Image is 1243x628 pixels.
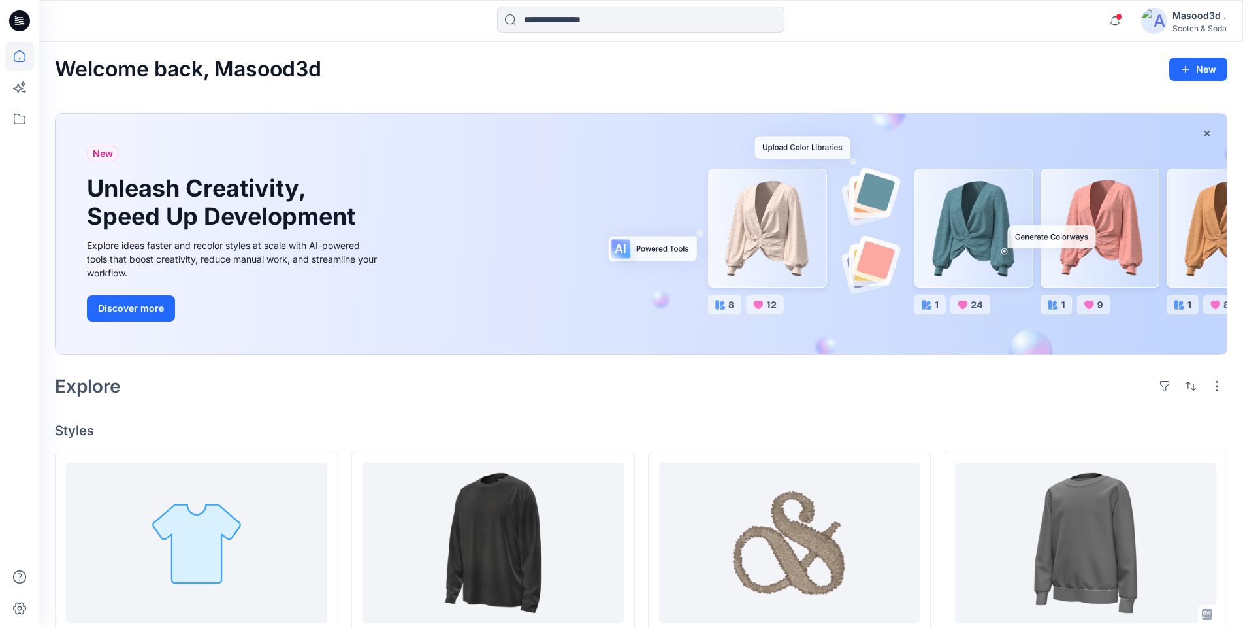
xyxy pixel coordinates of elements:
a: B40-REG-SETIN-CNECK-FG-V2-0 [955,463,1216,623]
h4: Styles [55,423,1227,438]
span: New [93,146,113,161]
button: New [1169,58,1227,81]
h2: Welcome back, Masood3d [55,58,321,82]
div: Scotch & Soda [1172,24,1227,33]
div: Masood3d . [1172,8,1227,24]
button: Discover more [87,295,175,322]
a: & EMBROIDERY [659,463,920,623]
a: MAS- 184862 SWEATSHORTS [66,463,327,623]
a: Discover more [87,295,381,322]
h2: Explore [55,376,121,397]
a: MENS GD T-SHIRT LS [363,463,624,623]
img: avatar [1141,8,1167,34]
div: Explore ideas faster and recolor styles at scale with AI-powered tools that boost creativity, red... [87,239,381,280]
h1: Unleash Creativity, Speed Up Development [87,174,361,231]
